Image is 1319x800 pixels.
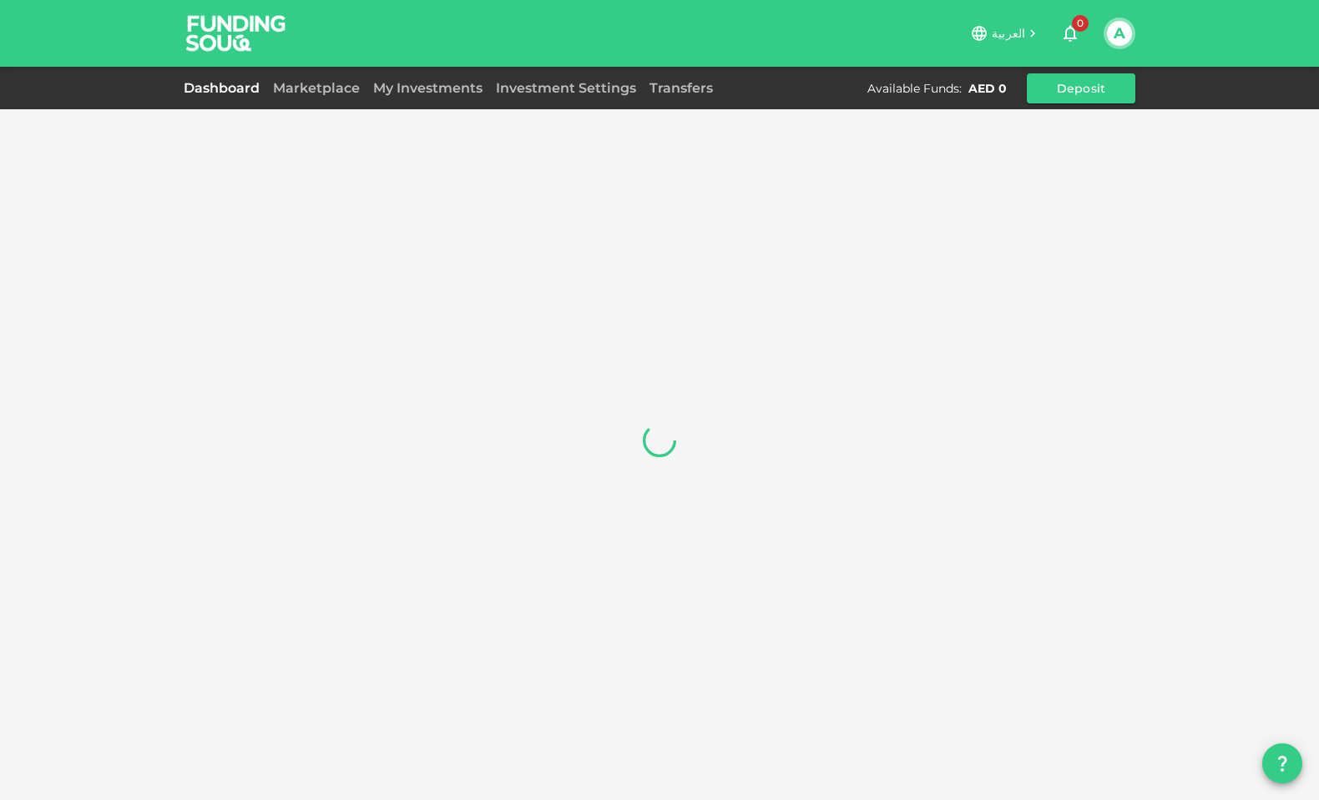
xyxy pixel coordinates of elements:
[643,80,720,96] a: Transfers
[1054,17,1087,50] button: 0
[266,80,366,96] a: Marketplace
[184,80,266,96] a: Dashboard
[1107,21,1132,46] button: A
[968,80,1007,97] div: AED 0
[1262,743,1302,783] button: question
[366,80,489,96] a: My Investments
[992,26,1025,41] span: العربية
[867,80,962,97] div: Available Funds :
[1072,15,1089,32] span: 0
[489,80,643,96] a: Investment Settings
[1027,73,1135,103] button: Deposit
